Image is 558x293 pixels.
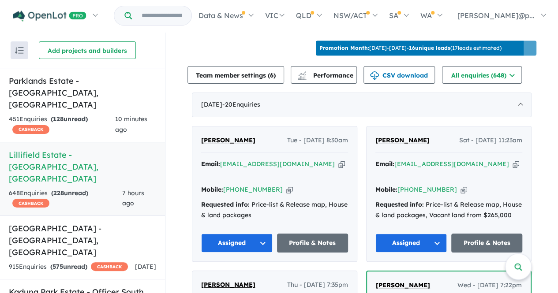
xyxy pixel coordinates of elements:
button: Copy [338,159,345,169]
button: Team member settings (6) [187,66,284,84]
span: 575 [52,263,63,271]
span: 6 [270,71,273,79]
strong: Requested info: [375,200,424,208]
a: Profile & Notes [277,234,348,252]
button: Performance [291,66,357,84]
div: 451 Enquir ies [9,114,115,135]
span: Thu - [DATE] 7:35pm [287,280,348,290]
span: CASHBACK [12,199,49,208]
span: Wed - [DATE] 7:22pm [457,280,522,291]
strong: Mobile: [201,185,223,193]
a: [EMAIL_ADDRESS][DOMAIN_NAME] [394,160,509,168]
p: [DATE] - [DATE] - ( 17 leads estimated) [319,44,502,52]
span: [PERSON_NAME] [201,281,255,289]
h5: Parklands Estate - [GEOGRAPHIC_DATA] , [GEOGRAPHIC_DATA] [9,75,156,111]
a: [PERSON_NAME] [375,135,430,146]
span: Sat - [DATE] 11:23am [459,135,522,146]
span: [PERSON_NAME]@p... [457,11,535,20]
strong: ( unread) [51,115,88,123]
a: [PHONE_NUMBER] [397,185,457,193]
span: [PERSON_NAME] [201,136,255,144]
button: Copy [513,159,519,169]
span: 10 minutes ago [115,115,147,134]
span: CASHBACK [91,262,128,271]
h5: [GEOGRAPHIC_DATA] - [GEOGRAPHIC_DATA] , [GEOGRAPHIC_DATA] [9,223,156,258]
div: Price-list & Release map, House & land packages, Vacant land from $265,000 [375,200,522,221]
a: [PERSON_NAME] [376,280,430,291]
div: 915 Enquir ies [9,262,128,272]
div: [DATE] [192,93,532,117]
span: [DATE] [135,263,156,271]
button: Assigned [201,234,273,252]
img: download icon [370,71,379,80]
button: Assigned [375,234,447,252]
div: Price-list & Release map, House & land packages [201,200,348,221]
span: 228 [53,189,64,197]
span: 128 [53,115,64,123]
button: Add projects and builders [39,41,136,59]
button: Copy [461,185,467,194]
img: line-chart.svg [298,71,306,76]
a: Profile & Notes [451,234,523,252]
button: All enquiries (648) [442,66,522,84]
a: [PERSON_NAME] [201,280,255,290]
span: Tue - [DATE] 8:30am [287,135,348,146]
div: 648 Enquir ies [9,188,122,209]
span: Performance [299,71,353,79]
a: [EMAIL_ADDRESS][DOMAIN_NAME] [220,160,335,168]
strong: ( unread) [51,189,88,197]
input: Try estate name, suburb, builder or developer [134,6,190,25]
button: Copy [286,185,293,194]
span: [PERSON_NAME] [376,281,430,289]
a: [PHONE_NUMBER] [223,185,283,193]
a: [PERSON_NAME] [201,135,255,146]
span: CASHBACK [12,125,49,134]
b: Promotion Month: [319,45,369,51]
span: - 20 Enquir ies [222,100,260,108]
strong: Email: [201,160,220,168]
b: 16 unique leads [409,45,450,51]
img: Openlot PRO Logo White [13,11,86,22]
span: 7 hours ago [122,189,144,208]
strong: Email: [375,160,394,168]
img: sort.svg [15,47,24,54]
strong: Mobile: [375,185,397,193]
strong: Requested info: [201,200,250,208]
img: bar-chart.svg [298,74,307,80]
button: CSV download [363,66,435,84]
h5: Lillifield Estate - [GEOGRAPHIC_DATA] , [GEOGRAPHIC_DATA] [9,149,156,185]
span: [PERSON_NAME] [375,136,430,144]
strong: ( unread) [50,263,87,271]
